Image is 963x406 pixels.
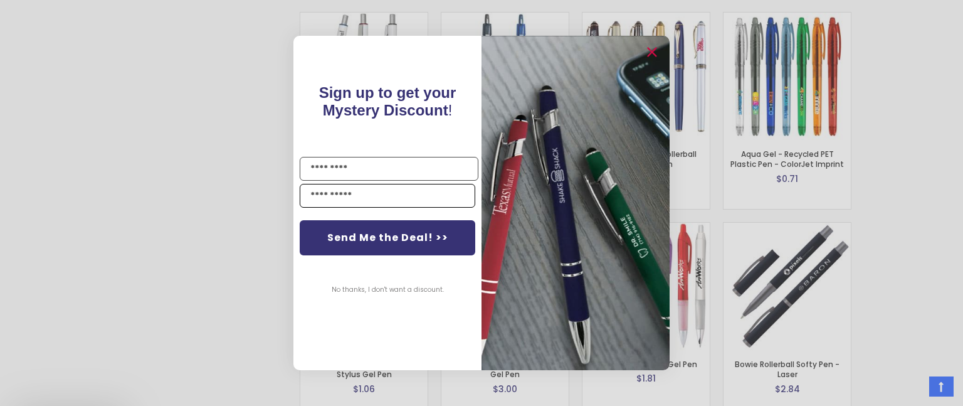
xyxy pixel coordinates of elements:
span: Sign up to get your Mystery Discount [319,84,456,119]
button: Close dialog [642,42,662,62]
button: Send Me the Deal! >> [300,220,475,255]
span: ! [319,84,456,119]
button: No thanks, I don't want a discount. [325,274,450,306]
img: pop-up-image [481,36,670,370]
